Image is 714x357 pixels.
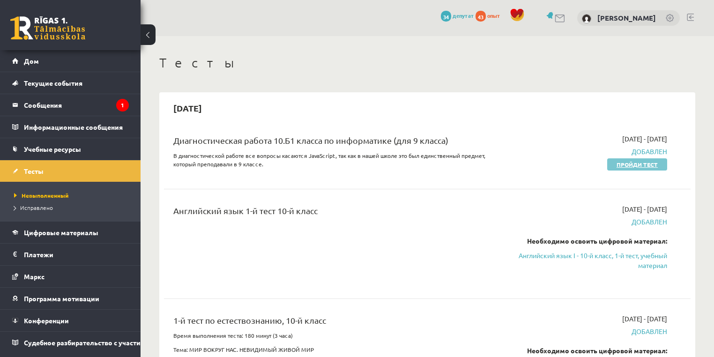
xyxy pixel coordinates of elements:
font: Текущие события [24,79,82,87]
font: Время выполнения теста: 180 минут (3 часа) [173,332,293,339]
a: Английский язык I - 10-й класс, 1-й тест, учебный материал [512,251,667,270]
font: [DATE] - [DATE] [622,314,667,323]
font: Диагностическая работа 10.Б1 класса по информатике (для 9 класса) [173,135,448,145]
font: депутат [453,12,474,19]
a: [PERSON_NAME] [597,13,656,22]
font: Необходимо освоить цифровой материал: [527,237,667,245]
a: Текущие события [12,72,129,94]
font: Добавлен [632,217,667,226]
a: Тесты [12,160,129,182]
a: Маркс [12,266,129,287]
font: Английский язык 1-й тест 10-й класс [173,206,318,216]
font: 1-й тест по естествознанию, 10-й класс [173,315,326,325]
a: Исправлено [14,203,131,212]
font: Информационные сообщения [24,123,123,131]
font: Добавлен [632,147,667,156]
font: [DATE] - [DATE] [622,134,667,143]
font: Дом [24,57,39,65]
font: Тесты [159,55,237,70]
font: Тема: МИР ВОКРУГ НАС. НЕВИДИМЫЙ ЖИВОЙ МИР [173,346,314,353]
font: Исправлено [20,204,53,211]
font: Платежи [24,250,53,259]
a: 34 депутат [441,12,474,19]
font: Конференции [24,316,69,325]
font: Тесты [24,167,44,175]
font: 34 [443,13,449,21]
a: 43 опыт [476,12,505,19]
a: Программа мотивации [12,288,129,309]
font: 1 [121,101,124,109]
a: Информационные сообщения [12,116,129,138]
font: Английский язык I - 10-й класс, 1-й тест, учебный материал [519,251,667,269]
a: Невыполненный [14,191,131,200]
a: Сообщения1 [12,94,129,116]
a: Конференции [12,310,129,331]
a: Платежи [12,244,129,265]
img: Яна Баранова [582,14,591,23]
font: Учебные ресурсы [24,145,81,153]
font: Цифровые материалы [24,228,98,237]
a: Рижская 1-я средняя школа заочного обучения [10,16,85,40]
font: [DATE] - [DATE] [622,205,667,213]
font: опыт [487,12,500,19]
font: Маркс [24,272,45,281]
font: Добавлен [632,327,667,335]
a: Судебное разбирательство с участием [PERSON_NAME] [12,332,129,353]
a: Дом [12,50,129,72]
font: Программа мотивации [24,294,99,303]
font: Пройди тест [617,161,658,168]
a: Учебные ресурсы [12,138,129,160]
font: Невыполненный [22,192,68,199]
font: Необходимо освоить цифровой материал: [527,346,667,355]
font: [DATE] [173,103,202,113]
font: 43 [478,13,483,21]
a: Пройди тест [607,158,667,171]
a: Цифровые материалы [12,222,129,243]
font: В диагностической работе все вопросы касаются JavaScript, так как в нашей школе это был единствен... [173,152,485,168]
font: Сообщения [24,101,62,109]
font: Судебное разбирательство с участием [PERSON_NAME] [24,338,205,347]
